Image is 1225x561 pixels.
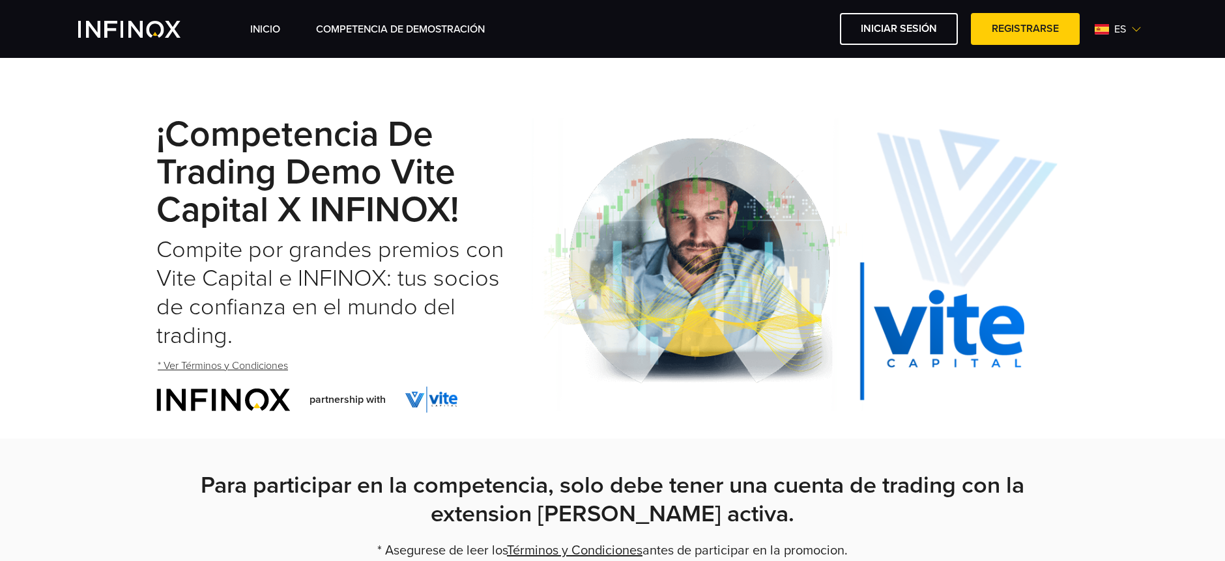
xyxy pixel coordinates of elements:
a: INICIO [250,21,280,37]
h2: Compite por grandes premios con Vite Capital e INFINOX: tus socios de confianza en el mundo del t... [156,236,532,350]
strong: ¡Competencia de Trading Demo Vite Capital x INFINOX! [156,113,459,232]
a: Iniciar sesión [840,13,958,45]
strong: Para participar en la competencia, solo debe tener una cuenta de trading con la extension [PERSON... [201,471,1024,528]
a: Términos y Condiciones [507,543,642,558]
a: * Ver Términos y Condiciones [156,350,289,382]
span: partnership with [310,392,386,407]
a: Registrarse [971,13,1080,45]
p: * Asegurese de leer los antes de participar en la promocion. [156,541,1069,560]
span: es [1109,21,1131,37]
a: Competencia de Demostración [316,21,485,37]
a: INFINOX Vite [78,21,211,38]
